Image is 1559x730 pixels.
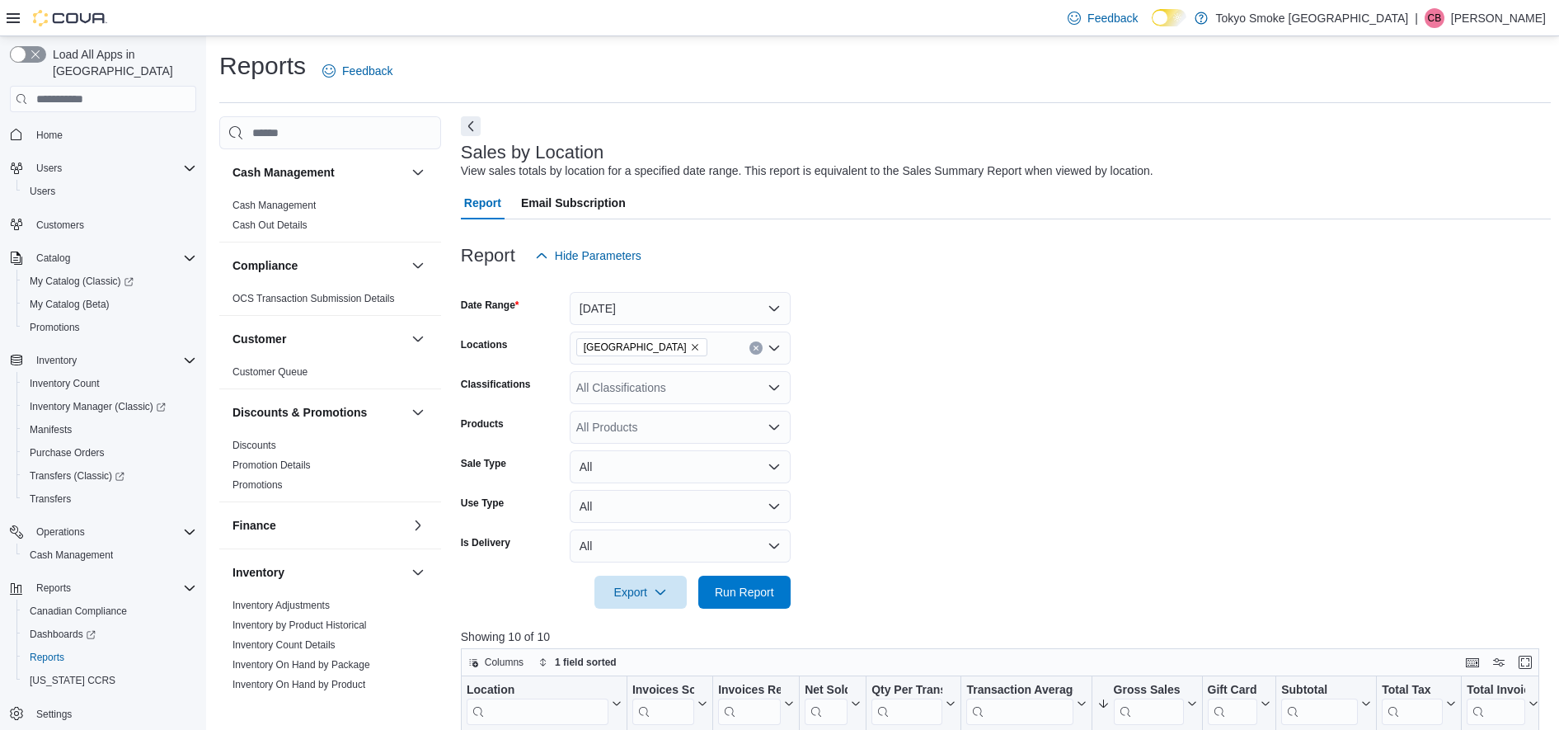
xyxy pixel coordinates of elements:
[408,256,428,276] button: Compliance
[219,289,441,315] div: Compliance
[342,63,392,79] span: Feedback
[576,338,707,356] span: Manitoba
[408,403,428,422] button: Discounts & Promotions
[16,623,203,646] a: Dashboards
[23,374,106,393] a: Inventory Count
[232,439,276,452] span: Discounts
[16,646,203,669] button: Reports
[805,683,848,725] div: Net Sold
[966,683,1073,725] div: Transaction Average
[23,318,196,337] span: Promotions
[1113,683,1183,699] div: Gross Sales
[30,549,113,562] span: Cash Management
[23,443,196,463] span: Purchase Orders
[805,683,861,725] button: Net Sold
[1467,683,1538,725] button: Total Invoiced
[23,489,196,509] span: Transfers
[16,180,203,203] button: Users
[219,49,306,82] h1: Reports
[3,213,203,237] button: Customers
[718,683,781,725] div: Invoices Ref
[966,683,1073,699] div: Transaction Average
[30,522,92,542] button: Operations
[16,441,203,464] button: Purchase Orders
[1415,8,1418,28] p: |
[1467,683,1525,699] div: Total Invoiced
[30,321,80,334] span: Promotions
[632,683,694,725] div: Invoices Sold
[3,247,203,270] button: Catalog
[408,162,428,182] button: Cash Management
[461,116,481,136] button: Next
[768,381,781,394] button: Open list of options
[30,469,124,483] span: Transfers (Classic)
[1382,683,1443,725] div: Total Tax
[461,629,1551,645] p: Showing 10 of 10
[16,669,203,692] button: [US_STATE] CCRS
[30,628,96,641] span: Dashboards
[23,318,87,337] a: Promotions
[461,417,504,431] label: Products
[232,293,395,304] a: OCS Transaction Submission Details
[219,436,441,502] div: Discounts & Promotions
[30,124,196,144] span: Home
[232,679,365,690] a: Inventory On Hand by Product
[30,298,110,311] span: My Catalog (Beta)
[584,339,687,356] span: [GEOGRAPHIC_DATA]
[30,423,72,436] span: Manifests
[1216,8,1409,28] p: Tokyo Smoke [GEOGRAPHIC_DATA]
[30,704,78,724] a: Settings
[555,247,641,264] span: Hide Parameters
[232,459,311,472] span: Promotion Details
[871,683,942,725] div: Qty Per Transaction
[461,457,506,470] label: Sale Type
[1425,8,1444,28] div: Carol Burney
[219,195,441,242] div: Cash Management
[467,683,608,725] div: Location
[485,656,524,669] span: Columns
[36,219,84,232] span: Customers
[23,671,196,690] span: Washington CCRS
[30,125,69,145] a: Home
[690,342,700,352] button: Remove Manitoba from selection in this group
[1382,683,1443,699] div: Total Tax
[30,522,196,542] span: Operations
[33,10,107,26] img: Cova
[232,479,283,491] a: Promotions
[594,576,687,609] button: Export
[232,658,370,671] span: Inventory On Hand by Package
[1152,9,1186,26] input: Dark Mode
[16,464,203,487] a: Transfers (Classic)
[232,292,395,305] span: OCS Transaction Submission Details
[461,143,604,162] h3: Sales by Location
[232,257,298,274] h3: Compliance
[232,564,405,581] button: Inventory
[871,683,956,725] button: Qty Per Transaction
[30,492,71,506] span: Transfers
[528,239,648,272] button: Hide Parameters
[219,362,441,389] div: Customer
[30,214,196,235] span: Customers
[30,215,91,235] a: Customers
[1451,8,1546,28] p: [PERSON_NAME]
[30,578,77,598] button: Reports
[30,158,68,178] button: Users
[464,186,501,219] span: Report
[1281,683,1358,699] div: Subtotal
[232,331,405,347] button: Customer
[30,578,196,598] span: Reports
[232,164,335,181] h3: Cash Management
[461,246,515,266] h3: Report
[3,349,203,372] button: Inventory
[23,294,116,314] a: My Catalog (Beta)
[232,219,308,232] span: Cash Out Details
[316,54,399,87] a: Feedback
[36,129,63,142] span: Home
[36,354,77,367] span: Inventory
[555,656,617,669] span: 1 field sorted
[23,624,102,644] a: Dashboards
[232,638,336,652] span: Inventory Count Details
[30,704,196,724] span: Settings
[1489,652,1509,672] button: Display options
